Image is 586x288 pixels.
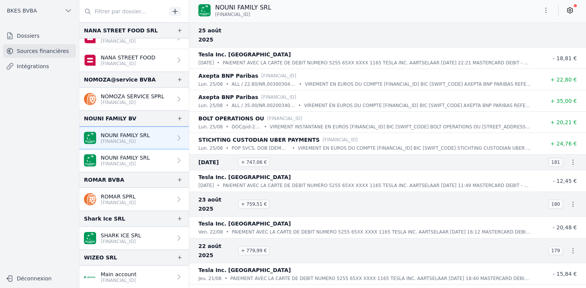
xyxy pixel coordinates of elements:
span: - 15,84 € [553,271,577,277]
span: [FINANCIAL_ID] [215,11,250,18]
span: + 22,80 € [550,77,577,83]
div: WIZEO SRL [84,253,117,262]
p: ALL / 35.00/NR.0020034073/KOM. 0.00/DAT.22.08.2025/NOUNI FAMILY /[GEOGRAPHIC_DATA] [232,102,295,109]
p: NANA STREET FOOD [101,54,155,61]
p: Main account [101,270,137,278]
p: [FINANCIAL_ID] [267,115,302,122]
p: NOUNI FAMILY SRL [215,3,271,12]
p: [FINANCIAL_ID] [101,161,150,167]
a: SHARK ICE SRL [FINANCIAL_ID] [79,227,189,250]
p: VIREMENT EN EUROS DU COMPTE [FINANCIAL_ID] BIC [SWIFT_CODE] STICHTING CUSTODIAN UBER PAYMENTS BUR... [298,144,531,152]
p: [FINANCIAL_ID] [101,238,141,245]
img: ARGENTA_ARSPBE22.png [84,271,96,283]
p: Axepta BNP Paribas [198,71,258,80]
span: - 12,45 € [553,178,577,184]
a: Sources financières [3,44,76,58]
div: Shark Ice SRL [84,214,125,223]
div: • [226,228,229,236]
div: • [226,144,229,152]
p: POP SVCS, DOB [DEMOGRAPHIC_DATA], [DEMOGRAPHIC_DATA] - [DEMOGRAPHIC_DATA] [232,144,289,152]
p: PAIEMENT AVEC LA CARTE DE DEBIT NUMERO 5255 65XX XXXX 1165 TESLA INC. AARTSELAAR [DATE] 16:12 MAS... [232,228,531,236]
span: + 24,76 € [550,141,577,147]
p: VIREMENT INSTANTANE EN EUROS [FINANCIAL_ID] BIC [SWIFT_CODE] BOLT OPERATIONS OU [STREET_ADDRESS][... [270,123,531,131]
p: PAIEMENT AVEC LA CARTE DE DEBIT NUMERO 5255 65XX XXXX 1165 TESLA INC. AARTSELAAR [DATE] 18:40 MAS... [230,275,531,282]
p: Tesla Inc. [GEOGRAPHIC_DATA] [198,266,291,275]
span: 25 août 2025 [198,26,235,44]
div: • [226,102,229,109]
p: [FINANCIAL_ID] [101,61,155,67]
a: Intégrations [3,59,76,73]
div: • [225,275,227,282]
p: [DATE] [198,59,214,67]
p: BOLT OPERATIONS OU [198,114,264,123]
p: Axepta BNP Paribas [198,93,258,102]
span: + 747,06 € [238,158,270,167]
div: • [226,80,229,88]
div: NANA STREET FOOD SRL [84,26,158,35]
span: 22 août 2025 [198,242,235,260]
img: BNP_BE_BUSINESS_GEBABEBB.png [198,4,211,16]
p: PAIEMENT AVEC LA CARTE DE DEBIT NUMERO 5255 65XX XXXX 1165 TESLA INC. AARTSELAAR [DATE] 11:49 MAS... [223,182,531,189]
div: • [292,144,295,152]
span: + 779,99 € [238,246,270,255]
span: [DATE] [198,158,235,167]
p: lun. 25/08 [198,102,223,109]
a: Dossiers [3,29,76,43]
p: NOUNI FAMILY SRL [101,154,150,162]
div: • [299,80,302,88]
img: BNP_BE_BUSINESS_GEBABEBB.png [84,232,96,244]
div: • [217,59,220,67]
img: ing.png [84,93,96,105]
span: 180 [548,200,563,209]
p: Tesla Inc. [GEOGRAPHIC_DATA] [198,50,291,59]
div: • [217,182,220,189]
p: NOMOZA SERVICE SPRL [101,93,164,100]
span: + 20,21 € [550,119,577,125]
p: VIREMENT EN EUROS DU COMPTE [FINANCIAL_ID] BIC [SWIFT_CODE] AXEPTA BNP PARIBAS REFERENCE DONNEUR ... [305,80,531,88]
p: lun. 25/08 [198,123,223,131]
div: • [298,102,301,109]
p: NOUNI FAMILY SRL [101,131,150,139]
img: belfius.png [84,54,96,66]
p: [DATE] [198,182,214,189]
div: ROMAR BVBA [84,175,124,184]
p: PAIEMENT AVEC LA CARTE DE DEBIT NUMERO 5255 65XX XXXX 1165 TESLA INC. AARTSELAAR [DATE] 22:21 MAS... [223,59,531,67]
p: [FINANCIAL_ID] [323,136,358,144]
p: [FINANCIAL_ID] [101,200,136,206]
span: 23 août 2025 [198,195,235,213]
p: lun. 25/08 [198,80,223,88]
p: SHARK ICE SRL [101,232,141,239]
span: 179 [548,246,563,255]
a: NOMOZA SERVICE SPRL [FINANCIAL_ID] [79,88,189,110]
button: BKES BVBA [3,5,76,17]
p: Tesla Inc. [GEOGRAPHIC_DATA] [198,219,291,228]
span: 181 [548,158,563,167]
p: DOC/pid-213478915/TXT/BOLT BE [232,123,261,131]
span: - 20,48 € [553,224,577,230]
span: + 759,51 € [238,200,270,209]
img: BNP_BE_BUSINESS_GEBABEBB.png [84,132,96,144]
button: Déconnexion [3,272,76,285]
p: VIREMENT EN EUROS DU COMPTE [FINANCIAL_ID] BIC [SWIFT_CODE] AXEPTA BNP PARIBAS REFERENCE DONNEUR ... [304,102,531,109]
p: [FINANCIAL_ID] [101,99,164,106]
div: • [264,123,267,131]
a: ROMAR SPRL [FINANCIAL_ID] [79,188,189,211]
p: ven. 22/08 [198,228,223,236]
p: ALL / 22.80/NR.0030030413/KOM. 0.00/DAT.23.08.2025/NOUNI FAMILY /[GEOGRAPHIC_DATA] [232,80,296,88]
p: [FINANCIAL_ID] [101,38,172,44]
p: STICHTING CUSTODIAN UBER PAYMENTS [198,135,320,144]
p: lun. 25/08 [198,144,223,152]
p: jeu. 21/08 [198,275,222,282]
span: - 18,81 € [553,55,577,61]
img: ing.png [84,193,96,205]
a: NOUNI FAMILY SRL [FINANCIAL_ID] [79,126,189,149]
a: NANA STREET FOOD [FINANCIAL_ID] [79,49,189,72]
img: BNP_BE_BUSINESS_GEBABEBB.png [84,154,96,166]
div: • [226,123,229,131]
input: Filtrer par dossier... [79,5,166,18]
p: [FINANCIAL_ID] [261,72,296,80]
p: Tesla Inc. [GEOGRAPHIC_DATA] [198,173,291,182]
span: + 35,00 € [550,98,577,104]
p: ROMAR SPRL [101,193,136,200]
p: [FINANCIAL_ID] [101,138,150,144]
